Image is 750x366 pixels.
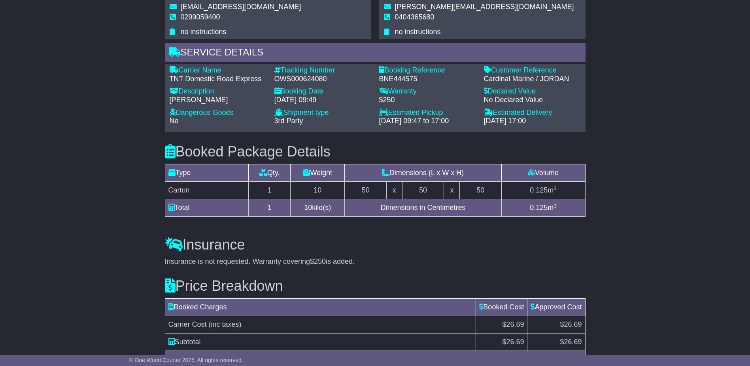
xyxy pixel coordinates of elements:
[501,182,585,199] td: m
[506,338,524,346] span: 26.69
[379,109,476,117] div: Estimated Pickup
[484,87,581,96] div: Declared Value
[560,320,582,328] span: $26.69
[395,13,435,21] span: 0404365680
[484,96,581,105] div: No Declared Value
[444,182,459,199] td: x
[165,278,586,294] h3: Price Breakdown
[249,164,291,182] td: Qty.
[484,117,581,126] div: [DATE] 17:00
[165,182,249,199] td: Carton
[291,199,345,217] td: kilo(s)
[274,87,371,96] div: Booking Date
[564,338,582,346] span: 26.69
[527,299,585,316] td: Approved Cost
[502,320,524,328] span: $26.69
[395,3,574,11] span: [PERSON_NAME][EMAIL_ADDRESS][DOMAIN_NAME]
[530,186,548,194] span: 0.125
[345,182,387,199] td: 50
[484,75,581,84] div: Cardinal Marine / JORDAN
[379,75,476,84] div: BNE444575
[345,199,501,217] td: Dimensions in Centimetres
[181,28,227,36] span: no instructions
[501,164,585,182] td: Volume
[170,117,179,125] span: No
[345,164,501,182] td: Dimensions (L x W x H)
[395,28,441,36] span: no instructions
[484,66,581,75] div: Customer Reference
[164,354,556,365] div: Total charged including taxes
[165,237,586,253] h3: Insurance
[501,199,585,217] td: m
[379,96,476,105] div: $250
[165,144,586,160] h3: Booked Package Details
[379,66,476,75] div: Booking Reference
[170,75,266,84] div: TNT Domestic Road Express
[530,204,548,212] span: 0.125
[165,43,586,64] div: Service Details
[476,334,527,351] td: $
[170,87,266,96] div: Description
[274,96,371,105] div: [DATE] 09:49
[459,182,501,199] td: 50
[209,320,242,328] span: (inc taxes)
[274,75,371,84] div: OWS000624080
[249,182,291,199] td: 1
[249,199,291,217] td: 1
[181,3,301,11] span: [EMAIL_ADDRESS][DOMAIN_NAME]
[165,299,476,316] td: Booked Charges
[165,334,476,351] td: Subtotal
[165,199,249,217] td: Total
[168,320,207,328] span: Carrier Cost
[170,66,266,75] div: Carrier Name
[387,182,402,199] td: x
[484,109,581,117] div: Estimated Delivery
[274,66,371,75] div: Tracking Number
[291,164,345,182] td: Weight
[402,182,444,199] td: 50
[274,117,303,125] span: 3rd Party
[274,109,371,117] div: Shipment type
[129,357,243,363] span: © One World Courier 2025. All rights reserved.
[170,96,266,105] div: [PERSON_NAME]
[554,185,557,191] sup: 3
[165,164,249,182] td: Type
[291,182,345,199] td: 10
[165,257,586,266] div: Insurance is not requested. Warranty covering is added.
[554,203,557,209] sup: 3
[379,87,476,96] div: Warranty
[170,109,266,117] div: Dangerous Goods
[556,354,586,365] div: $
[527,334,585,351] td: $
[310,257,326,265] span: $250
[379,117,476,126] div: [DATE] 09:47 to 17:00
[181,13,220,21] span: 0299059400
[476,299,527,316] td: Booked Cost
[304,204,312,212] span: 10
